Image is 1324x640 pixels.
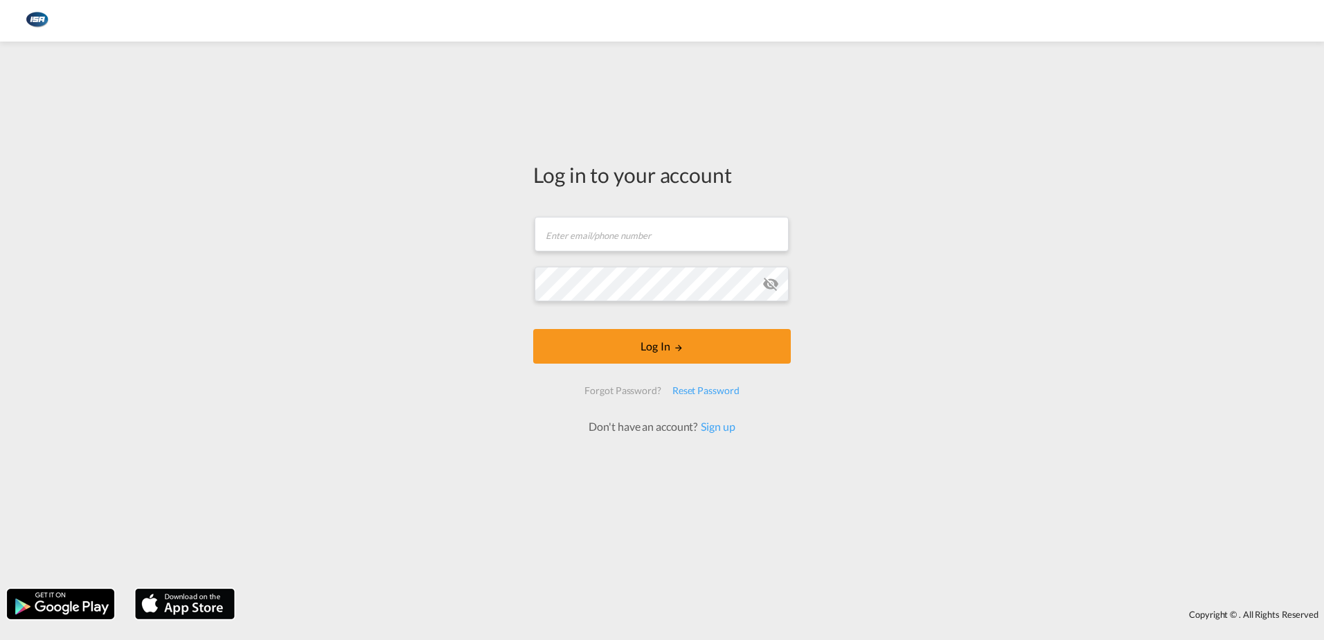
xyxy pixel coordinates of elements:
[6,587,116,621] img: google.png
[762,276,779,292] md-icon: icon-eye-off
[533,160,791,189] div: Log in to your account
[535,217,789,251] input: Enter email/phone number
[573,419,750,434] div: Don't have an account?
[667,378,745,403] div: Reset Password
[697,420,735,433] a: Sign up
[242,603,1324,626] div: Copyright © . All Rights Reserved
[134,587,236,621] img: apple.png
[579,378,666,403] div: Forgot Password?
[533,329,791,364] button: LOGIN
[21,6,52,37] img: 1aa151c0c08011ec8d6f413816f9a227.png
